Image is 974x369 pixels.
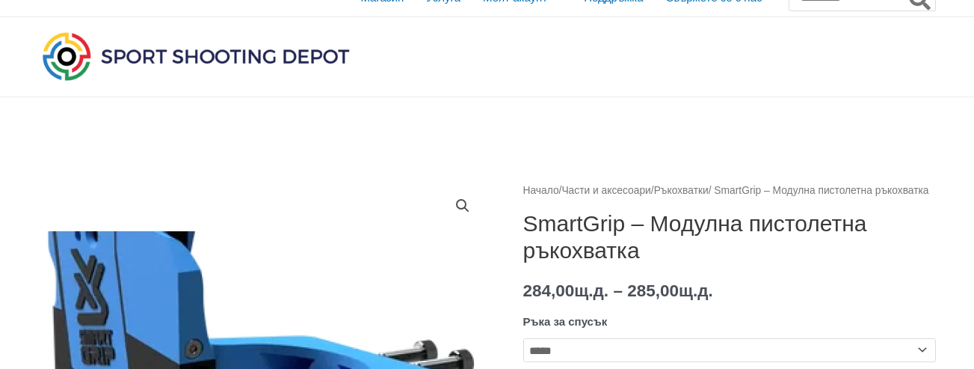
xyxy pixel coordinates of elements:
a: Преглед на галерията с изображения на цял екран [449,192,476,219]
font: SmartGrip – Модулна пистолетна ръкохватка [523,211,867,263]
font: щ.д. [679,281,713,300]
a: Части и аксесоари [561,185,650,196]
font: Ръка за спусък [523,315,608,328]
font: 284,00 [523,281,575,300]
font: / [651,185,654,196]
font: щ.д. [574,281,608,300]
a: Начало [523,185,559,196]
nav: Навигационна троха [523,181,936,201]
font: 285,00 [627,281,679,300]
font: / SmartGrip – Модулна пистолетна ръкохватка [709,185,929,196]
a: Ръкохватки [654,185,709,196]
font: / [559,185,562,196]
font: – [613,281,623,300]
img: Спортно стрелбище [39,28,353,84]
